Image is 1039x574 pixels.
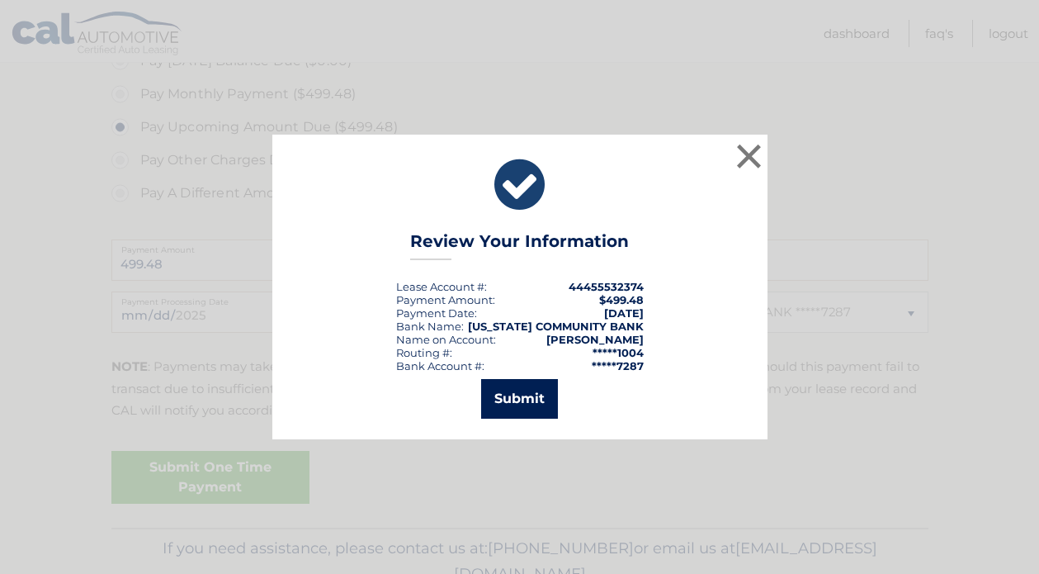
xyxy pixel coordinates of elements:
div: Bank Name: [396,320,464,333]
button: × [733,140,766,173]
span: Payment Date [396,306,475,320]
strong: [US_STATE] COMMUNITY BANK [468,320,644,333]
button: Submit [481,379,558,419]
div: Payment Amount: [396,293,495,306]
div: Name on Account: [396,333,496,346]
strong: [PERSON_NAME] [546,333,644,346]
span: [DATE] [604,306,644,320]
div: Lease Account #: [396,280,487,293]
div: Bank Account #: [396,359,484,372]
div: Routing #: [396,346,452,359]
div: : [396,306,477,320]
strong: 44455532374 [569,280,644,293]
h3: Review Your Information [410,231,629,260]
span: $499.48 [599,293,644,306]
